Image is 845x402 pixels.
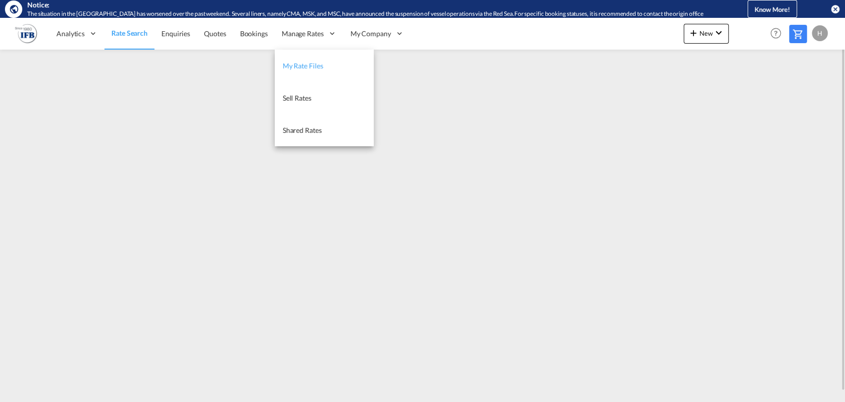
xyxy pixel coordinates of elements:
span: Sell Rates [283,94,311,102]
span: My Company [350,29,391,39]
a: Enquiries [154,17,197,50]
span: Shared Rates [283,126,322,134]
a: My Rate Files [275,50,374,82]
div: Manage Rates [275,17,344,50]
div: H [812,25,828,41]
a: Bookings [233,17,275,50]
span: Help [767,25,784,42]
md-icon: icon-plus 400-fg [688,27,699,39]
span: Analytics [56,29,85,39]
div: Help [767,25,789,43]
div: My Company [344,17,411,50]
span: Bookings [240,29,268,38]
a: Shared Rates [275,114,374,146]
button: icon-plus 400-fgNewicon-chevron-down [684,24,729,44]
a: Quotes [197,17,233,50]
md-icon: icon-chevron-down [713,27,725,39]
span: New [688,29,725,37]
a: Sell Rates [275,82,374,114]
span: Rate Search [111,29,148,37]
span: My Rate Files [283,61,323,70]
span: Manage Rates [282,29,324,39]
span: Enquiries [161,29,190,38]
button: icon-close-circle [830,4,840,14]
img: b628ab10256c11eeb52753acbc15d091.png [15,22,37,45]
span: Quotes [204,29,226,38]
div: Analytics [50,17,104,50]
div: The situation in the Red Sea has worsened over the past weekend. Several liners, namely CMA, MSK,... [27,10,715,18]
md-icon: icon-earth [9,4,19,14]
span: Know More! [754,5,790,13]
a: Rate Search [104,17,154,50]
